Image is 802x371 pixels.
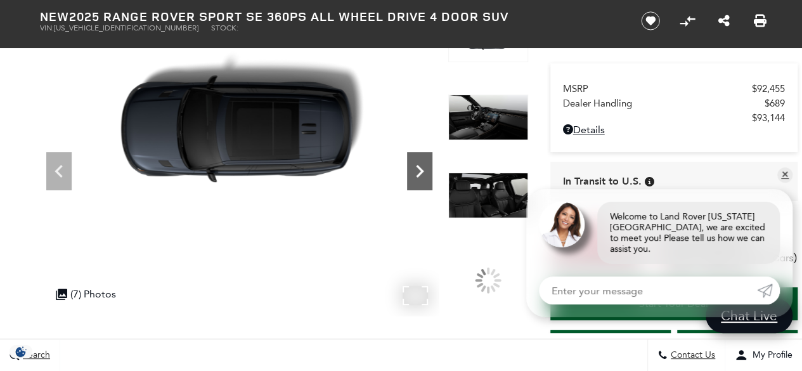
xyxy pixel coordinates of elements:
[563,98,765,109] span: Dealer Handling
[637,11,664,31] button: Save vehicle
[448,94,528,140] img: New 2025 Varesine Blue LAND ROVER SE 360PS image 5
[678,11,697,30] button: Compare Vehicle
[752,112,785,124] span: $93,144
[747,350,792,361] span: My Profile
[563,83,785,94] a: MSRP $92,455
[54,23,198,32] span: [US_VEHICLE_IDENTIFICATION_NUMBER]
[563,174,642,188] span: In Transit to U.S.
[563,112,785,124] a: $93,144
[754,13,766,29] a: Print this New 2025 Range Rover Sport SE 360PS All Wheel Drive 4 Door SUV
[40,10,620,23] h1: 2025 Range Rover Sport SE 360PS All Wheel Drive 4 Door SUV
[563,124,785,136] a: Details
[563,83,752,94] span: MSRP
[448,172,528,218] img: New 2025 Varesine Blue LAND ROVER SE 360PS image 6
[6,345,36,358] section: Click to Open Cookie Consent Modal
[211,23,238,32] span: Stock:
[550,330,671,363] a: Instant Trade Value
[49,282,122,306] div: (7) Photos
[597,202,780,264] div: Welcome to Land Rover [US_STATE][GEOGRAPHIC_DATA], we are excited to meet you! Please tell us how...
[6,345,36,358] img: Opt-Out Icon
[765,98,785,109] span: $689
[539,202,585,247] img: Agent profile photo
[40,16,439,241] img: New 2025 Varesine Blue LAND ROVER SE 360PS image 4
[46,152,72,190] div: Previous
[539,277,757,304] input: Enter your message
[668,350,715,361] span: Contact Us
[718,13,729,29] a: Share this New 2025 Range Rover Sport SE 360PS All Wheel Drive 4 Door SUV
[677,330,798,363] a: Schedule Test Drive
[407,152,432,190] div: Next
[563,98,785,109] a: Dealer Handling $689
[40,8,69,25] strong: New
[757,277,780,304] a: Submit
[40,23,54,32] span: VIN:
[725,339,802,371] button: Open user profile menu
[752,83,785,94] span: $92,455
[645,177,654,186] div: Vehicle has shipped from factory of origin. Estimated time of delivery to Retailer is on average ...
